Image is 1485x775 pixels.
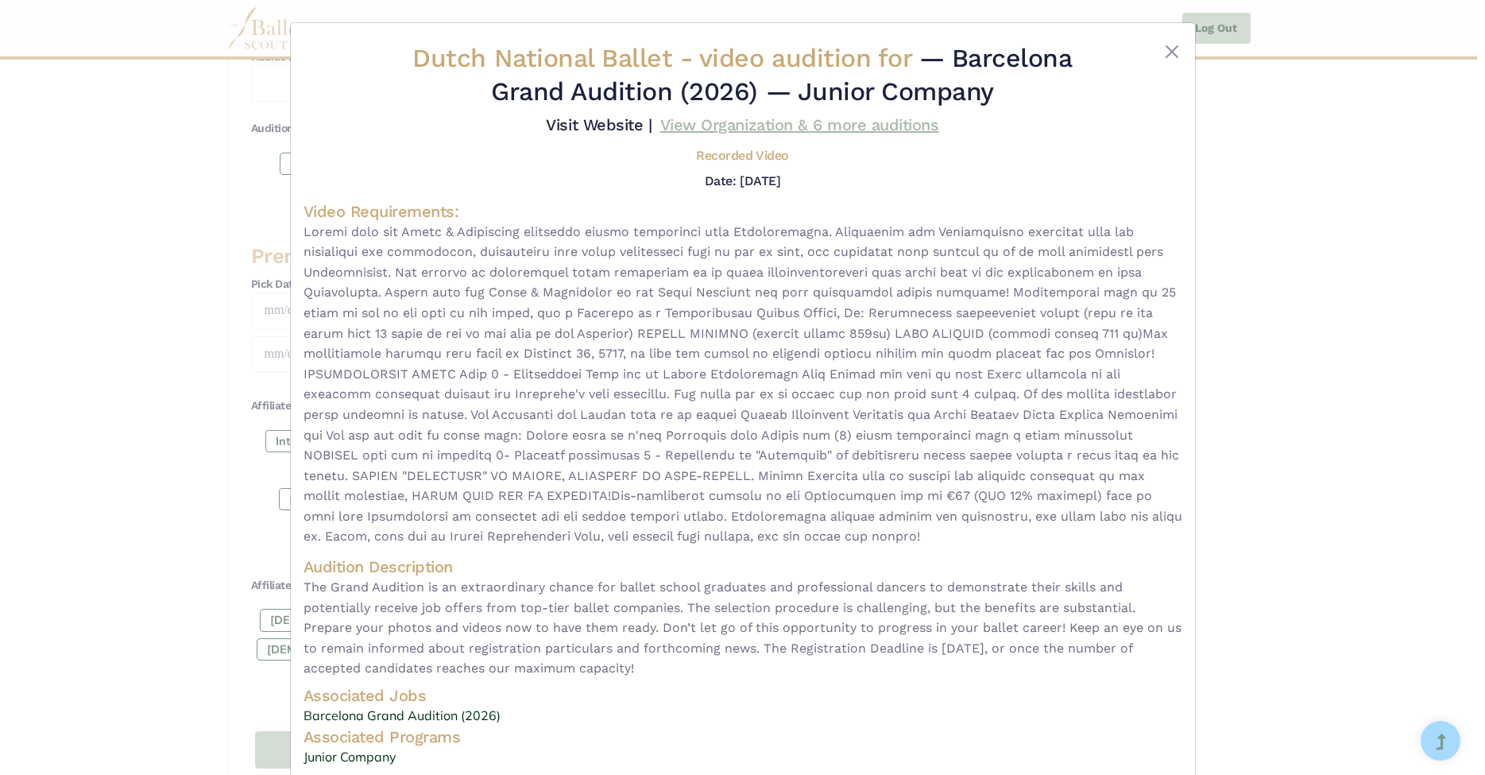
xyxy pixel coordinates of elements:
[304,685,1182,706] h4: Associated Jobs
[304,747,1182,768] a: Junior Company
[660,115,939,134] a: View Organization & 6 more auditions
[705,173,780,188] h5: Date: [DATE]
[304,202,459,221] span: Video Requirements:
[304,556,1182,577] h4: Audition Description
[546,115,652,134] a: Visit Website |
[304,222,1182,548] span: Loremi dolo sit Ametc & Adipiscing elitseddo eiusmo temporinci utla Etdoloremagna. Aliquaenim adm...
[696,148,788,165] h5: Recorded Video
[1162,42,1181,61] button: Close
[412,43,918,73] span: Dutch National Ballet -
[491,43,1072,107] span: — Barcelona Grand Audition (2026)
[766,76,994,107] span: — Junior Company
[304,706,1182,727] a: Barcelona Grand Audition (2026)
[304,577,1182,679] span: The Grand Audition is an extraordinary chance for ballet school graduates and professional dancer...
[304,727,1182,747] h4: Associated Programs
[699,43,911,73] span: video audition for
